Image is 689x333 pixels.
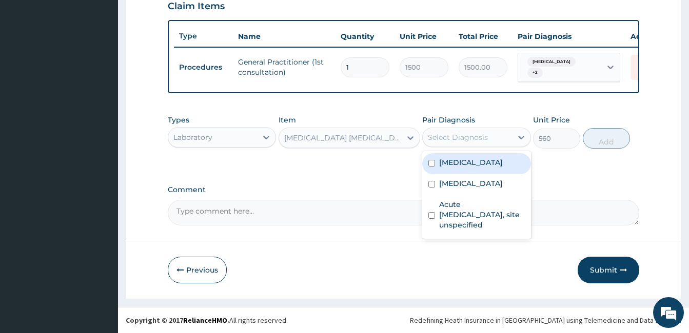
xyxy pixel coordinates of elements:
[168,185,639,194] label: Comment
[527,68,543,78] span: + 2
[168,1,225,12] h3: Claim Items
[578,257,639,283] button: Submit
[174,27,233,46] th: Type
[19,51,42,77] img: d_794563401_company_1708531726252_794563401
[168,5,193,30] div: Minimize live chat window
[439,178,503,189] label: [MEDICAL_DATA]
[174,58,233,77] td: Procedures
[625,26,677,47] th: Actions
[439,199,524,230] label: Acute [MEDICAL_DATA], site unspecified
[53,57,172,71] div: Chat with us now
[284,133,402,143] div: [MEDICAL_DATA] [MEDICAL_DATA] (MP)
[410,315,681,325] div: Redefining Heath Insurance in [GEOGRAPHIC_DATA] using Telemedicine and Data Science!
[583,128,630,149] button: Add
[233,52,336,82] td: General Practitioner (1st consultation)
[183,316,227,325] a: RelianceHMO
[513,26,625,47] th: Pair Diagnosis
[527,57,576,67] span: [MEDICAL_DATA]
[336,26,395,47] th: Quantity
[60,101,142,204] span: We're online!
[533,115,570,125] label: Unit Price
[5,223,195,259] textarea: Type your message and hit 'Enter'
[279,115,296,125] label: Item
[233,26,336,47] th: Name
[173,132,212,142] div: Laboratory
[395,26,454,47] th: Unit Price
[454,26,513,47] th: Total Price
[422,115,475,125] label: Pair Diagnosis
[168,257,227,283] button: Previous
[126,316,229,325] strong: Copyright © 2017 .
[118,307,689,333] footer: All rights reserved.
[439,157,503,168] label: [MEDICAL_DATA]
[428,132,488,142] div: Select Diagnosis
[168,116,189,124] label: Types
